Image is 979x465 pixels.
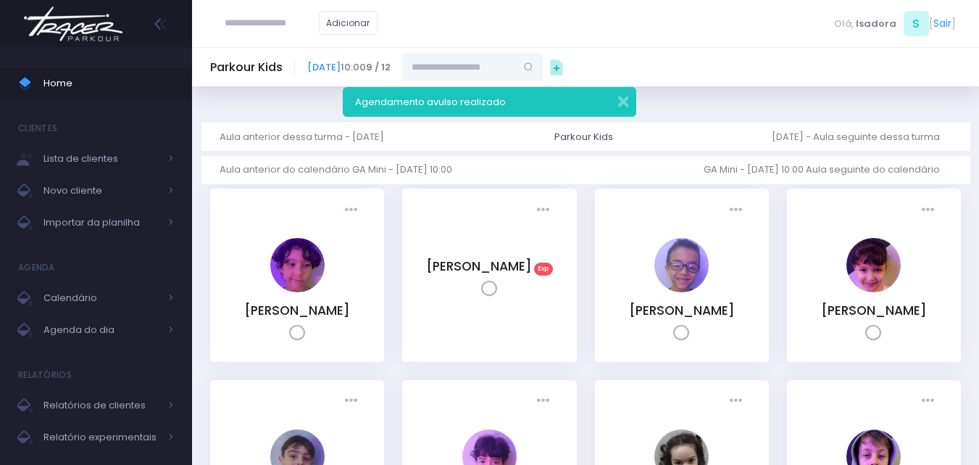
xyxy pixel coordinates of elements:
[933,16,951,31] a: Sair
[856,17,896,31] span: Isadora
[307,60,391,75] span: 10:00
[654,238,709,292] img: Inácio Borges Ribeiro
[210,60,283,75] h5: Parkour Kids
[772,123,951,151] a: [DATE] - Aula seguinte dessa turma
[270,238,325,292] img: Bento Brasil Torres
[220,123,396,151] a: Aula anterior dessa turma - [DATE]
[43,396,159,415] span: Relatórios de clientes
[43,428,159,447] span: Relatório experimentais
[18,114,57,143] h4: Clientes
[704,156,951,184] a: GA Mini - [DATE] 10:00 Aula seguinte do calendário
[18,361,72,390] h4: Relatórios
[904,11,929,36] span: S
[821,302,927,319] a: [PERSON_NAME]
[426,258,532,275] a: [PERSON_NAME]
[43,289,159,308] span: Calendário
[319,11,378,35] a: Adicionar
[554,130,613,144] div: Parkour Kids
[43,213,159,232] span: Importar da planilha
[629,302,735,319] a: [PERSON_NAME]
[18,253,55,282] h4: Agenda
[43,149,159,168] span: Lista de clientes
[846,282,901,296] a: Isabela Araújo Girotto
[307,60,341,74] a: [DATE]
[366,60,391,74] strong: 9 / 12
[244,302,350,319] a: [PERSON_NAME]
[43,321,159,340] span: Agenda do dia
[654,282,709,296] a: Inácio Borges Ribeiro
[828,7,961,40] div: [ ]
[846,238,901,292] img: Isabela Araújo Girotto
[43,181,159,200] span: Novo cliente
[355,95,506,109] span: Agendamento avulso realizado
[220,156,464,184] a: Aula anterior do calendário GA Mini - [DATE] 10:00
[534,263,553,276] span: Exp
[270,282,325,296] a: Bento Brasil Torres
[834,17,854,31] span: Olá,
[43,74,174,93] span: Home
